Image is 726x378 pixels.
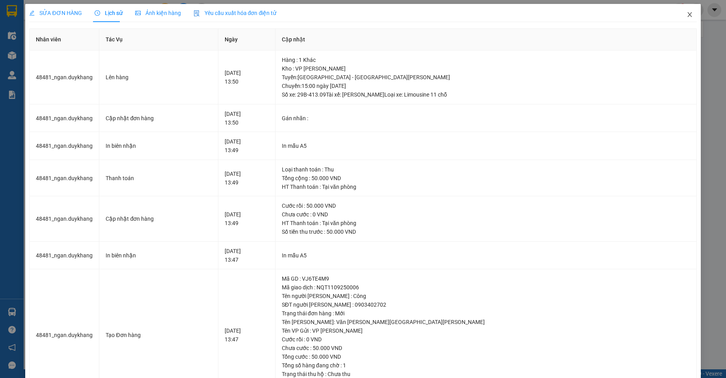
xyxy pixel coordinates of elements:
th: Tác Vụ [99,29,218,50]
th: Ngày [218,29,275,50]
div: In mẫu A5 [282,251,690,260]
span: close [687,11,693,18]
div: HT Thanh toán : Tại văn phòng [282,182,690,191]
div: [DATE] 13:49 [225,137,268,155]
div: In biên nhận [106,251,212,260]
div: Tổng cộng : 50.000 VND [282,174,690,182]
div: Mã giao dịch : NQT1109250006 [282,283,690,292]
div: [DATE] 13:50 [225,69,268,86]
span: clock-circle [95,10,100,16]
div: Tổng cước : 50.000 VND [282,352,690,361]
div: Kho : VP [PERSON_NAME] [282,64,690,73]
td: 48481_ngan.duykhang [30,242,99,270]
div: Tên người [PERSON_NAME] : Công [282,292,690,300]
div: In biên nhận [106,142,212,150]
div: HT Thanh toán : Tại văn phòng [282,219,690,227]
div: Gán nhãn : [282,114,690,123]
div: Thanh toán [106,174,212,182]
div: Tạo Đơn hàng [106,331,212,339]
div: Tên VP Gửi : VP [PERSON_NAME] [282,326,690,335]
div: Tuyến : [GEOGRAPHIC_DATA] - [GEOGRAPHIC_DATA][PERSON_NAME] Chuyến: 15:00 ngày [DATE] Số xe: 29B-4... [282,73,690,99]
img: icon [194,10,200,17]
div: Trạng thái đơn hàng : Mới [282,309,690,318]
div: Tổng số hàng đang chờ : 1 [282,361,690,370]
div: Mã GD : VJ6TE4M9 [282,274,690,283]
div: [DATE] 13:49 [225,210,268,227]
div: Loại thanh toán : Thu [282,165,690,174]
span: picture [135,10,141,16]
div: Cước rồi : 0 VND [282,335,690,344]
div: [DATE] 13:47 [225,247,268,264]
div: In mẫu A5 [282,142,690,150]
th: Cập nhật [276,29,697,50]
div: Tên [PERSON_NAME]: Văn [PERSON_NAME][GEOGRAPHIC_DATA][PERSON_NAME] [282,318,690,326]
div: Cập nhật đơn hàng [106,114,212,123]
div: Lên hàng [106,73,212,82]
div: [DATE] 13:49 [225,169,268,187]
td: 48481_ngan.duykhang [30,132,99,160]
td: 48481_ngan.duykhang [30,50,99,104]
span: edit [29,10,35,16]
td: 48481_ngan.duykhang [30,196,99,242]
span: Lịch sử [95,10,123,16]
div: Chưa cước : 50.000 VND [282,344,690,352]
span: SỬA ĐƠN HÀNG [29,10,82,16]
td: 48481_ngan.duykhang [30,104,99,132]
div: [DATE] 13:47 [225,326,268,344]
button: Close [679,4,701,26]
th: Nhân viên [30,29,99,50]
div: Số tiền thu trước : 50.000 VND [282,227,690,236]
div: Hàng : 1 Khác [282,56,690,64]
td: 48481_ngan.duykhang [30,160,99,197]
div: Chưa cước : 0 VND [282,210,690,219]
div: [DATE] 13:50 [225,110,268,127]
div: Cước rồi : 50.000 VND [282,201,690,210]
span: Yêu cầu xuất hóa đơn điện tử [194,10,277,16]
span: Ảnh kiện hàng [135,10,181,16]
div: Cập nhật đơn hàng [106,214,212,223]
div: SĐT người [PERSON_NAME] : 0903402702 [282,300,690,309]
